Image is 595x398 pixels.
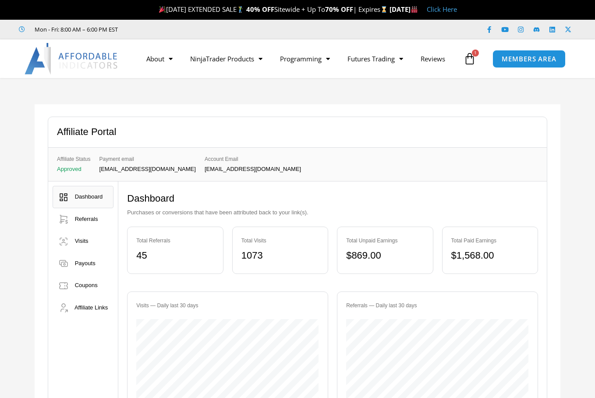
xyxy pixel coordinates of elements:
bdi: 1,568.00 [451,250,494,261]
strong: 70% OFF [325,5,353,14]
span: Mon - Fri: 8:00 AM – 6:00 PM EST [32,24,118,35]
span: [DATE] EXTENDED SALE Sitewide + Up To | Expires [157,5,389,14]
span: MEMBERS AREA [502,56,556,62]
a: NinjaTrader Products [181,49,271,69]
div: 45 [136,247,214,265]
span: Referrals [75,216,98,222]
div: Referrals — Daily last 30 days [346,301,529,310]
a: Affiliate Links [53,297,113,319]
span: Dashboard [75,193,103,200]
div: 1073 [241,247,319,265]
p: Purchases or conversions that have been attributed back to your link(s). [127,207,538,218]
a: Visits [53,230,113,252]
span: Payment email [99,154,196,164]
img: 🎉 [159,6,166,13]
img: ⌛ [381,6,387,13]
div: Total Referrals [136,236,214,245]
a: Reviews [412,49,454,69]
a: Referrals [53,208,113,231]
a: Dashboard [53,186,113,208]
span: 1 [472,50,479,57]
span: Account Email [205,154,301,164]
a: Programming [271,49,339,69]
a: 1 [450,46,489,71]
span: $ [451,250,457,261]
a: Payouts [53,252,113,275]
strong: 40% OFF [246,5,274,14]
div: Total Paid Earnings [451,236,529,245]
a: Click Here [427,5,457,14]
nav: Menu [138,49,461,69]
a: About [138,49,181,69]
div: Total Visits [241,236,319,245]
span: Coupons [75,282,98,288]
span: $ [346,250,351,261]
span: Affiliate Status [57,154,91,164]
a: Futures Trading [339,49,412,69]
p: Approved [57,166,91,172]
h2: Affiliate Portal [57,126,116,139]
h2: Dashboard [127,192,538,205]
div: Total Unpaid Earnings [346,236,424,245]
span: Visits [75,238,89,244]
iframe: Customer reviews powered by Trustpilot [130,25,262,34]
img: LogoAI | Affordable Indicators – NinjaTrader [25,43,119,75]
img: 🏌️‍♂️ [237,6,244,13]
a: MEMBERS AREA [492,50,566,68]
p: [EMAIL_ADDRESS][DOMAIN_NAME] [99,166,196,172]
img: 🏭 [411,6,418,13]
a: Coupons [53,274,113,297]
div: Visits — Daily last 30 days [136,301,319,310]
bdi: 869.00 [346,250,381,261]
p: [EMAIL_ADDRESS][DOMAIN_NAME] [205,166,301,172]
span: Payouts [75,260,96,267]
span: Affiliate Links [74,304,108,311]
strong: [DATE] [390,5,418,14]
